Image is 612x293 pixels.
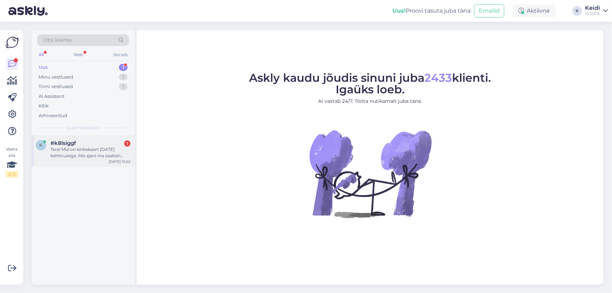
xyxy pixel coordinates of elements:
[6,36,19,49] img: Askly Logo
[67,125,100,131] span: Uued vestlused
[249,98,491,105] p: AI vastab 24/7. Tööta nutikamalt juba täna.
[39,93,65,100] div: AI Assistent
[124,140,130,147] div: 1
[39,102,49,109] div: Kõik
[39,64,48,71] div: Uus
[39,112,67,119] div: Arhiveeritud
[37,50,45,59] div: All
[474,4,504,18] button: Emailid
[585,11,600,16] div: GOSPA
[425,71,452,85] span: 2433
[572,6,582,16] div: K
[585,5,608,16] a: KeidiGOSPA
[40,142,43,148] span: k
[51,146,130,159] div: Tere! Mul on kinkekaart [DATE] kehtivusega. Mis ajani ma saaksin sellega broneeringu teha?
[39,83,73,90] div: Tiimi vestlused
[109,159,130,164] div: [DATE] 15:02
[392,7,471,15] div: Proovi tasuta juba täna:
[392,7,406,14] b: Uus!
[43,36,72,44] span: Otsi kliente
[51,140,76,146] span: #k8lsiggf
[39,74,73,81] div: Minu vestlused
[73,50,85,59] div: Web
[585,5,600,11] div: Keidi
[119,83,128,90] div: 1
[6,171,18,178] div: 2 / 3
[119,64,128,71] div: 1
[112,50,129,59] div: Socials
[6,146,18,178] div: Vaata siia
[513,5,556,17] div: Aktiivne
[307,111,433,237] img: No Chat active
[119,74,128,81] div: 1
[249,71,491,96] span: Askly kaudu jõudis sinuni juba klienti. Igaüks loeb.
